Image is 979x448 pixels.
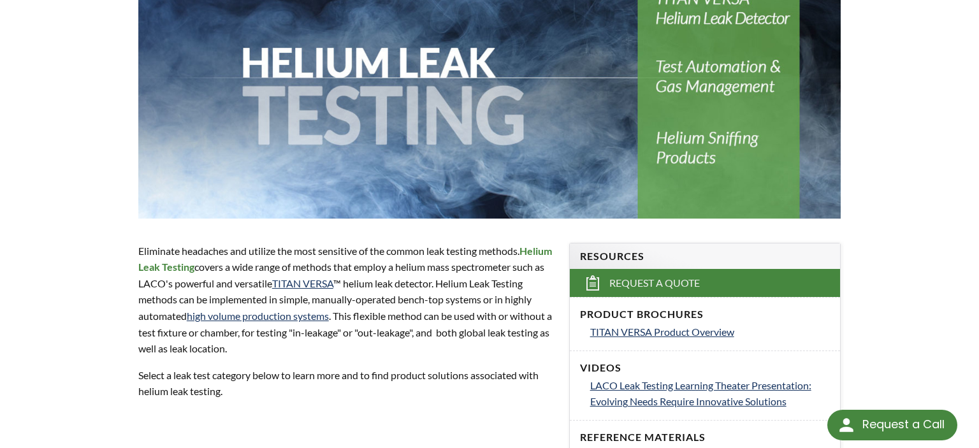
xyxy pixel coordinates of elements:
a: LACO Leak Testing Learning Theater Presentation: Evolving Needs Require Innovative Solutions [590,377,830,410]
span: Request a Quote [609,277,700,290]
a: TITAN VERSA [272,277,333,289]
p: Select a leak test category below to learn more and to find product solutions associated with hel... [138,367,554,400]
span: TITAN VERSA Product Overview [590,326,734,338]
div: Request a Call [862,410,945,439]
p: Eliminate headaches and utilize the most sensitive of the common leak testing methods. covers a w... [138,243,554,357]
span: LACO Leak Testing Learning Theater Presentation: Evolving Needs Require Innovative Solutions [590,379,811,408]
a: high volume production systems [187,310,329,322]
img: round button [836,415,857,435]
div: Request a Call [827,410,957,440]
a: Request a Quote [570,269,841,297]
h4: Videos [580,361,830,375]
h4: Resources [580,250,830,263]
h4: Reference Materials [580,431,830,444]
a: TITAN VERSA Product Overview [590,324,830,340]
h4: Product Brochures [580,308,830,321]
